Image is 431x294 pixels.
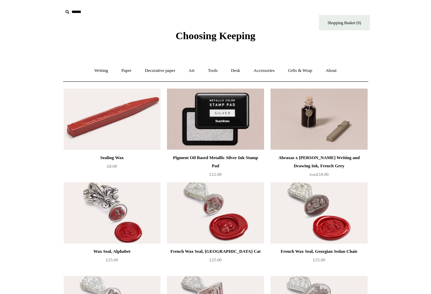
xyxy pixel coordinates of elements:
[167,182,264,244] img: French Wax Seal, Cheshire Cat
[65,154,159,162] div: Sealing Wax
[169,154,262,170] div: Pigment Oil Based Metallic Silver Ink Stamp Pad
[167,182,264,244] a: French Wax Seal, Cheshire Cat French Wax Seal, Cheshire Cat
[88,62,114,80] a: Writing
[64,247,160,275] a: Wax Seal, Alphabet £25.00
[175,30,255,41] span: Choosing Keeping
[247,62,281,80] a: Accessories
[210,172,222,177] span: £12.00
[64,182,160,244] a: Wax Seal, Alphabet Wax Seal, Alphabet
[271,89,367,150] img: Abraxas x Steve Harrison Writing and Drawing Ink, French Grey
[167,89,264,150] img: Pigment Oil Based Metallic Silver Ink Stamp Pad
[313,257,325,262] span: £25.00
[319,15,370,30] a: Shopping Basket (0)
[271,247,367,275] a: French Wax Seal, Georgian Sedan Chair £25.00
[115,62,138,80] a: Paper
[210,257,222,262] span: £25.00
[271,182,367,244] img: French Wax Seal, Georgian Sedan Chair
[310,173,317,176] span: from
[106,257,118,262] span: £25.00
[272,247,366,256] div: French Wax Seal, Georgian Sedan Chair
[107,164,117,169] span: £8.00
[64,154,160,182] a: Sealing Wax £8.00
[175,35,255,40] a: Choosing Keeping
[282,62,318,80] a: Gifts & Wrap
[310,172,329,177] span: £18.00
[271,182,367,244] a: French Wax Seal, Georgian Sedan Chair French Wax Seal, Georgian Sedan Chair
[202,62,224,80] a: Tools
[272,154,366,170] div: Abraxas x [PERSON_NAME] Writing and Drawing Ink, French Grey
[319,62,343,80] a: About
[65,247,159,256] div: Wax Seal, Alphabet
[169,247,262,256] div: French Wax Seal, [GEOGRAPHIC_DATA] Cat
[64,89,160,150] img: Sealing Wax
[64,182,160,244] img: Wax Seal, Alphabet
[167,89,264,150] a: Pigment Oil Based Metallic Silver Ink Stamp Pad Pigment Oil Based Metallic Silver Ink Stamp Pad
[225,62,246,80] a: Desk
[183,62,201,80] a: Art
[167,154,264,182] a: Pigment Oil Based Metallic Silver Ink Stamp Pad £12.00
[64,89,160,150] a: Sealing Wax Sealing Wax
[271,154,367,182] a: Abraxas x [PERSON_NAME] Writing and Drawing Ink, French Grey from£18.00
[167,247,264,275] a: French Wax Seal, [GEOGRAPHIC_DATA] Cat £25.00
[271,89,367,150] a: Abraxas x Steve Harrison Writing and Drawing Ink, French Grey Abraxas x Steve Harrison Writing an...
[139,62,181,80] a: Decorative paper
